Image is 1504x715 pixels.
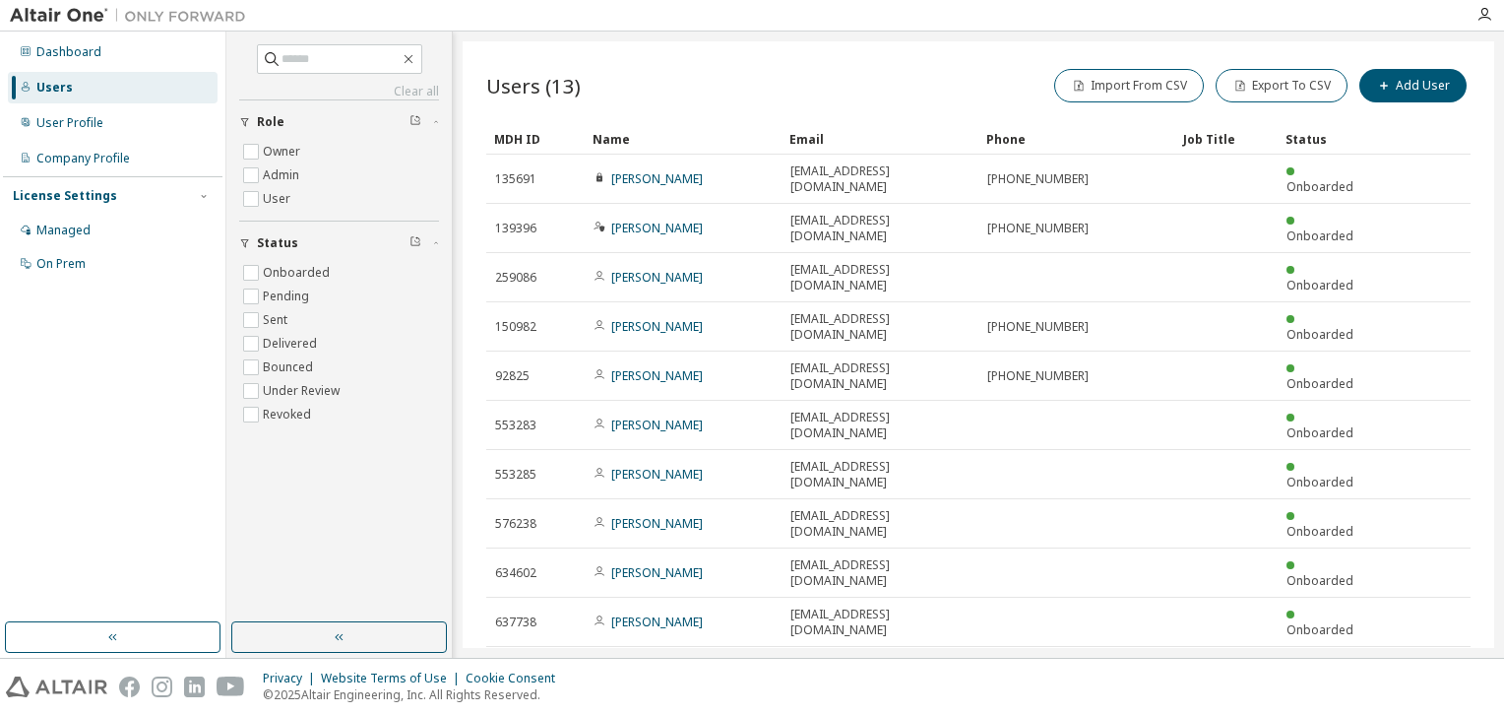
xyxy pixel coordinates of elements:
span: 259086 [495,270,536,286]
div: Website Terms of Use [321,671,466,686]
span: [PHONE_NUMBER] [987,319,1089,335]
div: Users [36,80,73,96]
a: Clear all [239,84,439,99]
div: User Profile [36,115,103,131]
span: Clear filter [409,114,421,130]
span: [EMAIL_ADDRESS][DOMAIN_NAME] [790,508,970,540]
span: Onboarded [1286,375,1353,392]
a: [PERSON_NAME] [611,417,703,433]
span: Onboarded [1286,424,1353,441]
a: [PERSON_NAME] [611,220,703,236]
div: On Prem [36,256,86,272]
span: 92825 [495,368,530,384]
label: Sent [263,308,291,332]
span: Onboarded [1286,227,1353,244]
span: Users (13) [486,72,581,99]
img: instagram.svg [152,677,172,697]
span: 139396 [495,221,536,236]
p: © 2025 Altair Engineering, Inc. All Rights Reserved. [263,686,567,703]
div: Company Profile [36,151,130,166]
div: Status [1285,123,1368,155]
div: Cookie Consent [466,671,567,686]
label: Owner [263,140,304,163]
span: [EMAIL_ADDRESS][DOMAIN_NAME] [790,459,970,490]
span: Status [257,235,298,251]
label: Bounced [263,356,317,379]
a: [PERSON_NAME] [611,367,703,384]
span: [EMAIL_ADDRESS][DOMAIN_NAME] [790,213,970,244]
span: [EMAIL_ADDRESS][DOMAIN_NAME] [790,163,970,195]
img: Altair One [10,6,256,26]
span: [PHONE_NUMBER] [987,171,1089,187]
a: [PERSON_NAME] [611,269,703,286]
img: youtube.svg [217,677,245,697]
label: Onboarded [263,261,334,285]
span: [EMAIL_ADDRESS][DOMAIN_NAME] [790,607,970,638]
span: 576238 [495,516,536,532]
span: Clear filter [409,235,421,251]
span: Onboarded [1286,277,1353,293]
span: Onboarded [1286,178,1353,195]
img: linkedin.svg [184,677,205,697]
span: Onboarded [1286,572,1353,589]
button: Status [239,222,439,265]
a: [PERSON_NAME] [611,515,703,532]
span: Role [257,114,284,130]
img: altair_logo.svg [6,677,107,697]
button: Import From CSV [1054,69,1204,102]
span: [EMAIL_ADDRESS][DOMAIN_NAME] [790,262,970,293]
label: Delivered [263,332,321,356]
button: Export To CSV [1216,69,1347,102]
a: [PERSON_NAME] [611,466,703,483]
span: 637738 [495,615,536,630]
div: MDH ID [494,123,577,155]
span: 150982 [495,319,536,335]
a: [PERSON_NAME] [611,564,703,581]
label: User [263,187,294,211]
span: [EMAIL_ADDRESS][DOMAIN_NAME] [790,410,970,441]
span: 553283 [495,418,536,433]
span: Onboarded [1286,326,1353,343]
span: Onboarded [1286,621,1353,638]
span: 634602 [495,565,536,581]
label: Pending [263,285,313,308]
span: [PHONE_NUMBER] [987,221,1089,236]
label: Admin [263,163,303,187]
div: License Settings [13,188,117,204]
div: Name [593,123,774,155]
span: [EMAIL_ADDRESS][DOMAIN_NAME] [790,557,970,589]
span: [PHONE_NUMBER] [987,368,1089,384]
a: [PERSON_NAME] [611,614,703,630]
div: Privacy [263,671,321,686]
div: Email [789,123,971,155]
a: [PERSON_NAME] [611,170,703,187]
a: [PERSON_NAME] [611,318,703,335]
div: Phone [986,123,1167,155]
label: Revoked [263,403,315,426]
span: 135691 [495,171,536,187]
span: 553285 [495,467,536,483]
div: Managed [36,223,91,238]
div: Dashboard [36,44,101,60]
span: Onboarded [1286,523,1353,540]
span: Onboarded [1286,474,1353,490]
button: Role [239,100,439,144]
div: Job Title [1183,123,1270,155]
label: Under Review [263,379,344,403]
button: Add User [1359,69,1467,102]
span: [EMAIL_ADDRESS][DOMAIN_NAME] [790,360,970,392]
img: facebook.svg [119,677,140,697]
span: [EMAIL_ADDRESS][DOMAIN_NAME] [790,311,970,343]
